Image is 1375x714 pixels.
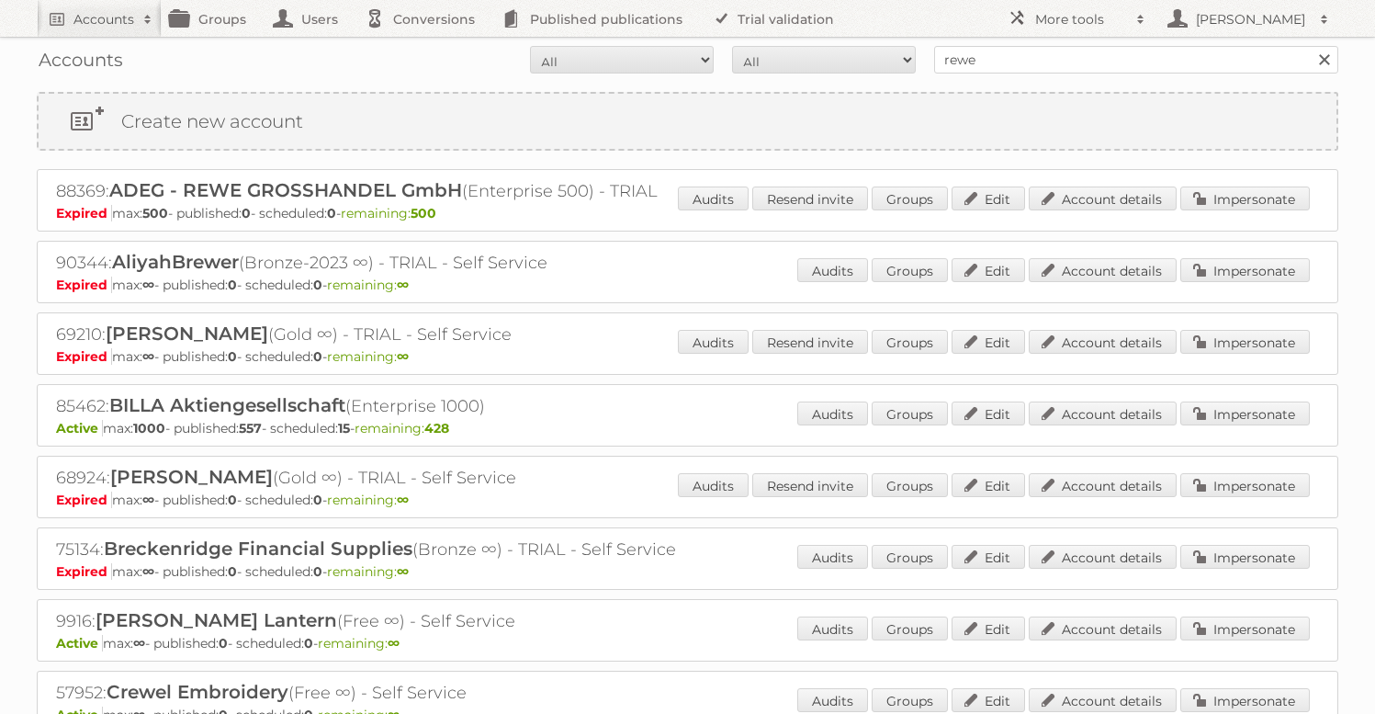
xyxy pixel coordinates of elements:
strong: 0 [327,205,336,221]
a: Impersonate [1180,258,1310,282]
h2: 9916: (Free ∞) - Self Service [56,609,699,633]
a: Edit [952,473,1025,497]
a: Account details [1029,187,1177,210]
span: remaining: [355,420,449,436]
h2: 88369: (Enterprise 500) - TRIAL [56,179,699,203]
strong: 0 [242,205,251,221]
h2: More tools [1035,10,1127,28]
strong: ∞ [397,348,409,365]
a: Audits [797,402,868,425]
span: Expired [56,205,112,221]
a: Audits [797,258,868,282]
span: Expired [56,563,112,580]
span: [PERSON_NAME] [110,466,273,488]
strong: ∞ [142,563,154,580]
strong: ∞ [142,277,154,293]
p: max: - published: - scheduled: - [56,635,1319,652]
strong: 500 [411,205,436,221]
a: Account details [1029,617,1177,640]
span: [PERSON_NAME] Lantern [96,609,337,631]
span: [PERSON_NAME] [106,323,268,345]
span: BILLA Aktiengesellschaft [109,394,345,416]
strong: ∞ [388,635,400,652]
a: Edit [952,330,1025,354]
a: Groups [872,545,948,569]
a: Impersonate [1180,187,1310,210]
span: remaining: [327,348,409,365]
a: Edit [952,258,1025,282]
strong: 1000 [133,420,165,436]
strong: 0 [219,635,228,652]
h2: [PERSON_NAME] [1191,10,1311,28]
p: max: - published: - scheduled: - [56,205,1319,221]
h2: 75134: (Bronze ∞) - TRIAL - Self Service [56,538,699,561]
h2: 68924: (Gold ∞) - TRIAL - Self Service [56,466,699,490]
strong: 0 [313,563,322,580]
strong: 0 [313,492,322,508]
strong: 428 [424,420,449,436]
h2: 69210: (Gold ∞) - TRIAL - Self Service [56,323,699,346]
a: Account details [1029,545,1177,569]
a: Audits [678,330,749,354]
h2: 90344: (Bronze-2023 ∞) - TRIAL - Self Service [56,251,699,275]
span: Breckenridge Financial Supplies [104,538,412,560]
a: Groups [872,402,948,425]
strong: 0 [228,348,237,365]
strong: 0 [228,563,237,580]
a: Groups [872,473,948,497]
a: Impersonate [1180,688,1310,712]
a: Account details [1029,688,1177,712]
h2: 85462: (Enterprise 1000) [56,394,699,418]
strong: 0 [304,635,313,652]
p: max: - published: - scheduled: - [56,492,1319,508]
a: Audits [797,617,868,640]
span: ADEG - REWE GROSSHANDEL GmbH [109,179,462,201]
span: remaining: [318,635,400,652]
strong: ∞ [142,492,154,508]
a: Resend invite [752,330,868,354]
span: Expired [56,277,112,293]
a: Edit [952,187,1025,210]
span: remaining: [327,277,409,293]
a: Impersonate [1180,330,1310,354]
span: remaining: [327,563,409,580]
a: Groups [872,258,948,282]
a: Edit [952,402,1025,425]
span: Active [56,420,103,436]
p: max: - published: - scheduled: - [56,348,1319,365]
a: Resend invite [752,473,868,497]
strong: ∞ [397,492,409,508]
a: Impersonate [1180,402,1310,425]
a: Account details [1029,473,1177,497]
a: Audits [678,473,749,497]
a: Audits [797,545,868,569]
a: Audits [678,187,749,210]
a: Groups [872,330,948,354]
strong: 0 [228,492,237,508]
a: Edit [952,545,1025,569]
a: Account details [1029,258,1177,282]
span: remaining: [341,205,436,221]
strong: 0 [313,348,322,365]
a: Edit [952,617,1025,640]
a: Impersonate [1180,545,1310,569]
strong: ∞ [397,277,409,293]
strong: ∞ [142,348,154,365]
a: Groups [872,688,948,712]
h2: Accounts [73,10,134,28]
a: Account details [1029,330,1177,354]
span: Expired [56,492,112,508]
span: Active [56,635,103,652]
a: Impersonate [1180,617,1310,640]
strong: ∞ [397,563,409,580]
span: remaining: [327,492,409,508]
p: max: - published: - scheduled: - [56,563,1319,580]
p: max: - published: - scheduled: - [56,420,1319,436]
a: Impersonate [1180,473,1310,497]
p: max: - published: - scheduled: - [56,277,1319,293]
a: Groups [872,617,948,640]
a: Account details [1029,402,1177,425]
strong: ∞ [133,635,145,652]
span: Crewel Embroidery [107,681,288,703]
strong: 557 [239,420,262,436]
